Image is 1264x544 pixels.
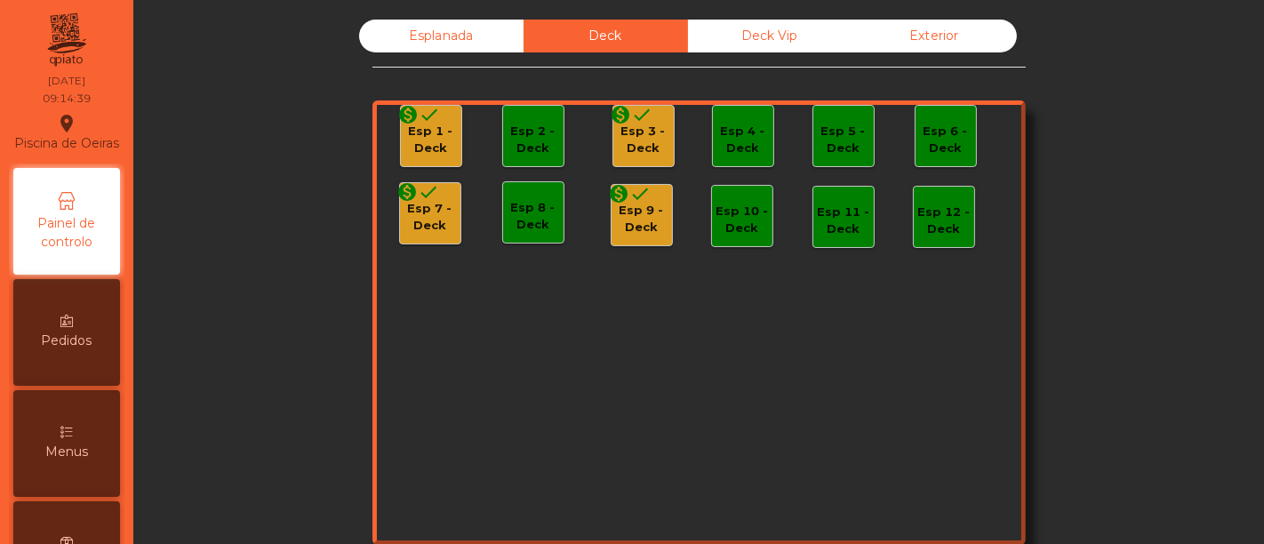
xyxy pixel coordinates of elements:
div: Esp 3 - Deck [613,123,674,157]
div: [DATE] [48,73,85,89]
i: monetization_on [609,183,630,204]
div: Esp 10 - Deck [712,203,772,237]
i: monetization_on [398,104,420,125]
div: Piscina de Oeiras [14,110,119,155]
span: Painel de controlo [18,214,116,252]
div: Esp 7 - Deck [400,200,460,235]
div: Esp 2 - Deck [503,123,564,157]
div: Esp 12 - Deck [914,204,974,238]
div: Deck Vip [688,20,852,52]
div: Esp 5 - Deck [813,123,874,157]
div: Exterior [852,20,1017,52]
div: Esp 8 - Deck [503,199,564,234]
span: Menus [45,443,88,461]
i: monetization_on [397,181,419,203]
div: Esp 1 - Deck [401,123,461,157]
div: Esp 9 - Deck [612,202,672,236]
i: location_on [56,113,77,134]
div: Deck [524,20,688,52]
img: qpiato [44,9,88,71]
i: monetization_on [611,104,632,125]
i: done [630,183,652,204]
i: done [420,104,441,125]
div: Esp 6 - Deck [916,123,976,157]
i: done [632,104,653,125]
i: done [419,181,440,203]
span: Pedidos [42,332,92,350]
div: Esplanada [359,20,524,52]
div: 09:14:39 [43,91,91,107]
div: Esp 4 - Deck [713,123,773,157]
div: Esp 11 - Deck [813,204,874,238]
